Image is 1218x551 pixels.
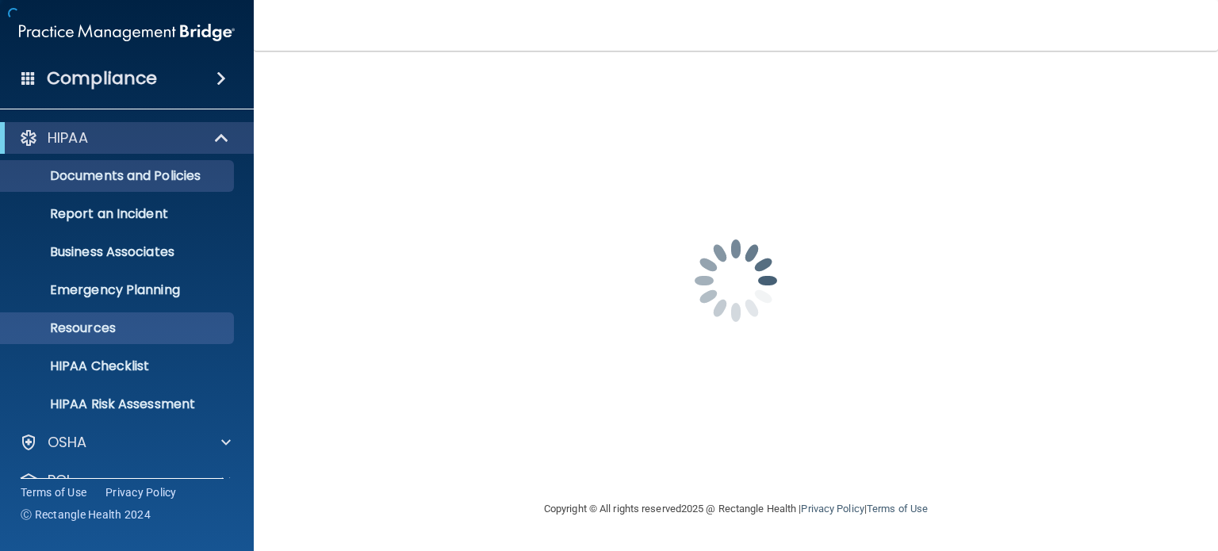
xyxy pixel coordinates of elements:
div: Copyright © All rights reserved 2025 @ Rectangle Health | | [446,484,1025,534]
p: HIPAA [48,128,88,147]
p: PCI [48,471,70,490]
p: Emergency Planning [10,282,227,298]
p: Documents and Policies [10,168,227,184]
a: Terms of Use [867,503,928,515]
a: OSHA [19,433,231,452]
p: Resources [10,320,227,336]
span: Ⓒ Rectangle Health 2024 [21,507,151,522]
img: spinner.e123f6fc.gif [657,201,815,360]
h4: Compliance [47,67,157,90]
a: PCI [19,471,231,490]
a: Privacy Policy [105,484,177,500]
p: HIPAA Checklist [10,358,227,374]
p: Report an Incident [10,206,227,222]
a: Privacy Policy [801,503,864,515]
a: HIPAA [19,128,230,147]
a: Terms of Use [21,484,86,500]
p: HIPAA Risk Assessment [10,396,227,412]
img: PMB logo [19,17,235,48]
p: Business Associates [10,244,227,260]
p: OSHA [48,433,87,452]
